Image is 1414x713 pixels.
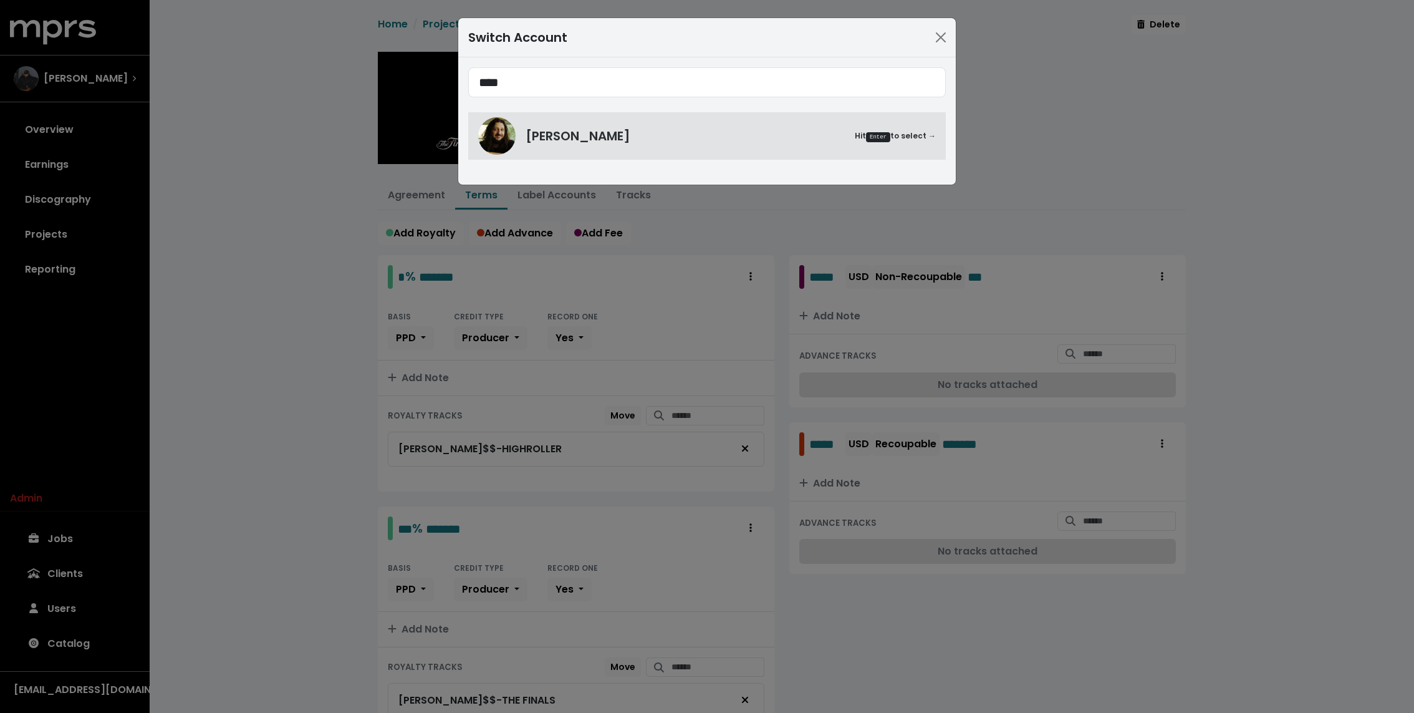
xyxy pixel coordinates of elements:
span: [PERSON_NAME] [526,127,630,145]
a: Julian Bunetta[PERSON_NAME]HitEnterto select → [468,112,946,160]
small: Hit to select → [855,130,936,142]
kbd: Enter [866,132,890,142]
img: Julian Bunetta [478,117,516,155]
input: Search accounts [468,67,946,97]
button: Close [931,27,951,47]
div: Switch Account [468,28,567,47]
